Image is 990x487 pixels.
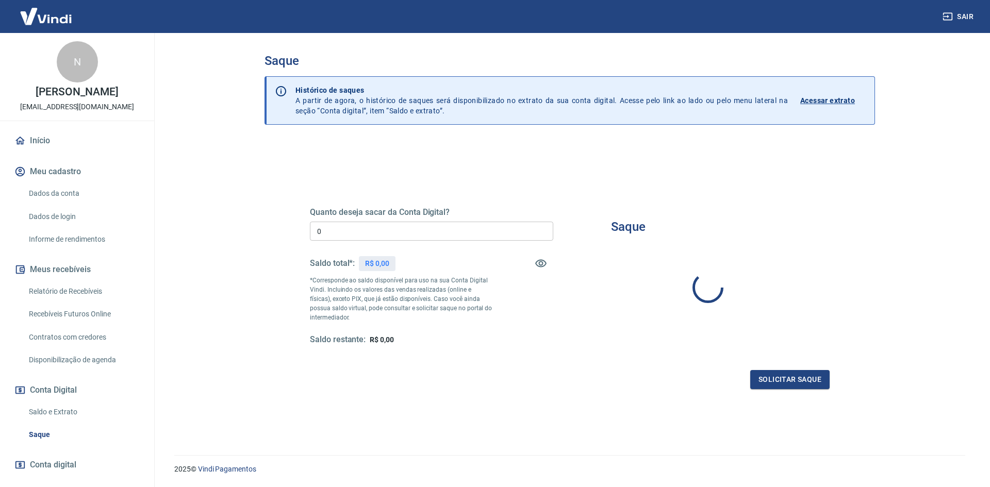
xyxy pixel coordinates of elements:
[36,87,118,97] p: [PERSON_NAME]
[310,207,553,217] h5: Quanto deseja sacar da Conta Digital?
[940,7,978,26] button: Sair
[12,454,142,476] a: Conta digital
[25,206,142,227] a: Dados de login
[310,258,355,268] h5: Saldo total*:
[12,379,142,401] button: Conta Digital
[25,349,142,371] a: Disponibilização de agenda
[12,129,142,152] a: Início
[25,229,142,250] a: Informe de rendimentos
[12,1,79,32] img: Vindi
[174,464,965,475] p: 2025 ©
[370,335,394,344] span: R$ 0,00
[800,85,866,116] a: Acessar extrato
[800,95,855,106] p: Acessar extrato
[25,327,142,348] a: Contratos com credores
[12,160,142,183] button: Meu cadastro
[365,258,389,269] p: R$ 0,00
[57,41,98,82] div: N
[611,220,646,234] h3: Saque
[20,102,134,112] p: [EMAIL_ADDRESS][DOMAIN_NAME]
[12,258,142,281] button: Meus recebíveis
[25,183,142,204] a: Dados da conta
[25,401,142,423] a: Saldo e Extrato
[310,334,366,345] h5: Saldo restante:
[198,465,256,473] a: Vindi Pagamentos
[310,276,492,322] p: *Corresponde ao saldo disponível para uso na sua Conta Digital Vindi. Incluindo os valores das ve...
[750,370,830,389] button: Solicitar saque
[25,424,142,445] a: Saque
[265,54,875,68] h3: Saque
[295,85,788,95] p: Histórico de saques
[25,281,142,302] a: Relatório de Recebíveis
[295,85,788,116] p: A partir de agora, o histórico de saques será disponibilizado no extrato da sua conta digital. Ac...
[30,458,76,472] span: Conta digital
[25,304,142,325] a: Recebíveis Futuros Online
